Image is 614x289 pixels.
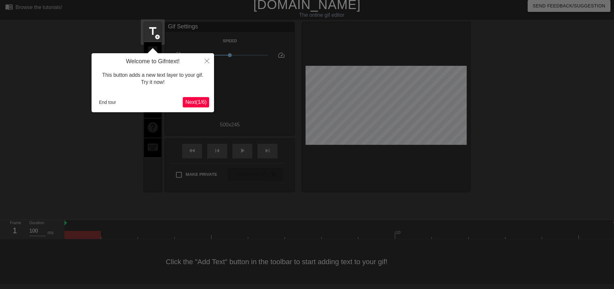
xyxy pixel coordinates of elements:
div: This button adds a new text layer to your gif. Try it now! [96,65,209,93]
button: Close [200,53,214,68]
span: Next ( 1 / 6 ) [185,99,207,105]
button: Next [183,97,209,107]
h4: Welcome to Gifntext! [96,58,209,65]
button: End tour [96,97,119,107]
